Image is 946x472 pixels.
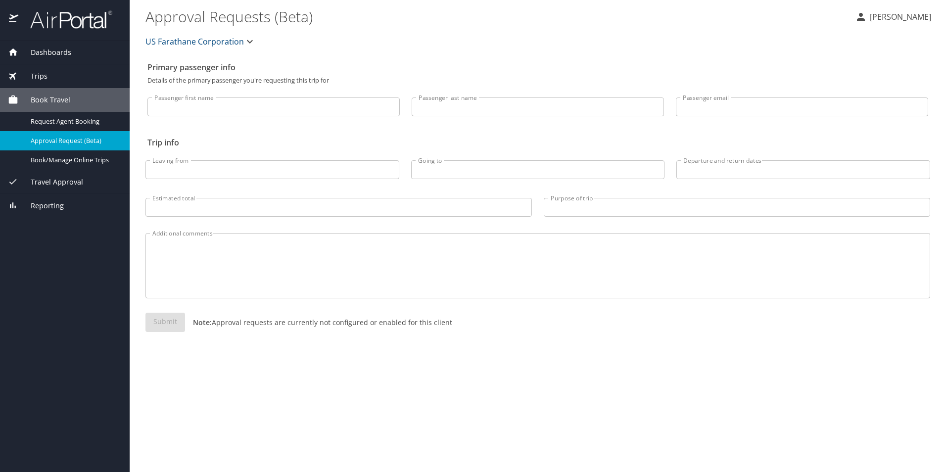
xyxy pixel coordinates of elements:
[147,135,928,150] h2: Trip info
[142,32,260,51] button: US Farathane Corporation
[18,177,83,188] span: Travel Approval
[18,94,70,105] span: Book Travel
[9,10,19,29] img: icon-airportal.png
[18,47,71,58] span: Dashboards
[18,200,64,211] span: Reporting
[31,136,118,145] span: Approval Request (Beta)
[851,8,935,26] button: [PERSON_NAME]
[867,11,931,23] p: [PERSON_NAME]
[31,117,118,126] span: Request Agent Booking
[31,155,118,165] span: Book/Manage Online Trips
[18,71,47,82] span: Trips
[19,10,112,29] img: airportal-logo.png
[147,59,928,75] h2: Primary passenger info
[193,318,212,327] strong: Note:
[145,1,847,32] h1: Approval Requests (Beta)
[147,77,928,84] p: Details of the primary passenger you're requesting this trip for
[185,317,452,328] p: Approval requests are currently not configured or enabled for this client
[145,35,244,48] span: US Farathane Corporation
